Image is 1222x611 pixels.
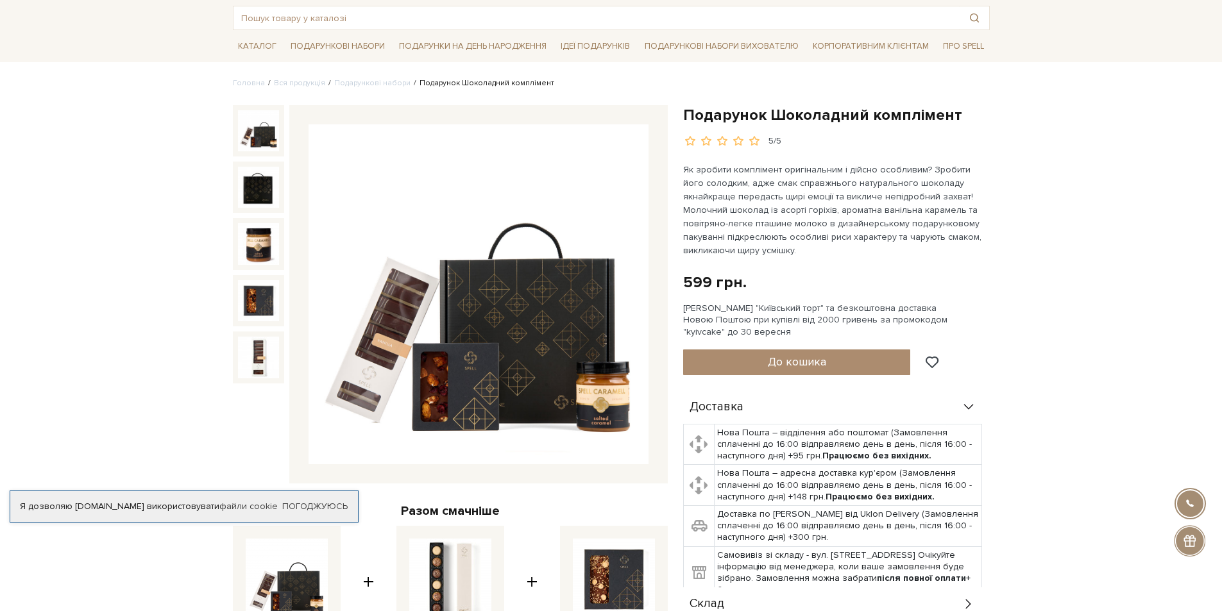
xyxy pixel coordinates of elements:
[938,37,989,56] a: Про Spell
[219,501,278,512] a: файли cookie
[808,35,934,57] a: Корпоративним клієнтам
[683,105,990,125] h1: Подарунок Шоколадний комплімент
[683,272,747,292] div: 599 грн.
[282,501,348,512] a: Погоджуюсь
[238,280,279,321] img: Подарунок Шоколадний комплімент
[768,135,781,147] div: 5/5
[238,110,279,151] img: Подарунок Шоколадний комплімент
[683,349,911,375] button: До кошика
[715,465,982,506] td: Нова Пошта – адресна доставка кур'єром (Замовлення сплаченні до 16:00 відправляємо день в день, п...
[715,506,982,547] td: Доставка по [PERSON_NAME] від Uklon Delivery (Замовлення сплаченні до 16:00 відправляємо день в д...
[715,546,982,599] td: Самовивіз зі складу - вул. [STREET_ADDRESS] Очікуйте інформацію від менеджера, коли ваше замовлен...
[822,450,931,461] b: Працюємо без вихідних.
[233,6,960,29] input: Пошук товару у каталозі
[877,573,966,583] b: після повної оплати
[238,337,279,378] img: Подарунок Шоколадний комплімент
[10,501,358,512] div: Я дозволяю [DOMAIN_NAME] використовувати
[233,78,265,88] a: Головна
[960,6,989,29] button: Пошук товару у каталозі
[238,167,279,208] img: Подарунок Шоколадний комплімент
[690,598,724,610] span: Склад
[683,163,984,257] p: Як зробити комплімент оригінальним і дійсно особливим? Зробити його солодким, адже смак справжньо...
[768,355,826,369] span: До кошика
[334,78,411,88] a: Подарункові набори
[309,124,649,464] img: Подарунок Шоколадний комплімент
[556,37,635,56] a: Ідеї подарунків
[715,424,982,465] td: Нова Пошта – відділення або поштомат (Замовлення сплаченні до 16:00 відправляємо день в день, піс...
[683,303,990,338] div: [PERSON_NAME] "Київський торт" та безкоштовна доставка Новою Поштою при купівлі від 2000 гривень ...
[238,223,279,264] img: Подарунок Шоколадний комплімент
[233,503,668,519] div: Разом смачніше
[690,401,743,413] span: Доставка
[640,35,804,57] a: Подарункові набори вихователю
[285,37,390,56] a: Подарункові набори
[274,78,325,88] a: Вся продукція
[394,37,552,56] a: Подарунки на День народження
[826,491,935,502] b: Працюємо без вихідних.
[411,78,554,89] li: Подарунок Шоколадний комплімент
[233,37,282,56] a: Каталог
